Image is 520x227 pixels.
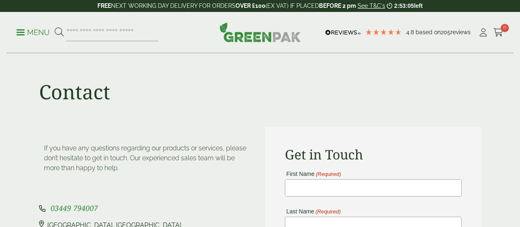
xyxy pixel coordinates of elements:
[406,29,416,35] span: 4.8
[44,143,250,173] p: If you have any questions regarding our products or services, please don’t hesitate to get in tou...
[501,24,509,32] span: 0
[365,28,402,36] div: 4.79 Stars
[478,28,488,37] i: My Account
[394,2,414,9] span: 2:53:05
[285,208,341,215] label: Last Name
[16,28,50,36] a: Menu
[315,171,341,177] span: (Required)
[414,2,423,9] span: left
[451,29,471,35] span: reviews
[493,26,504,39] a: 0
[315,209,341,215] span: (Required)
[416,29,441,35] span: Based on
[16,28,50,37] p: Menu
[51,203,98,213] span: 03449 794007
[236,2,266,9] strong: OVER £100
[285,171,341,177] label: First Name
[39,80,110,104] h1: Contact
[358,2,385,9] a: See T&C's
[319,2,356,9] strong: BEFORE 2 pm
[325,30,361,35] img: REVIEWS.io
[493,28,504,37] i: Cart
[285,147,462,162] h2: Get in Touch
[220,22,301,42] img: GreenPak Supplies
[441,29,451,35] span: 205
[51,205,98,213] a: 03449 794007
[97,2,111,9] strong: FREE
